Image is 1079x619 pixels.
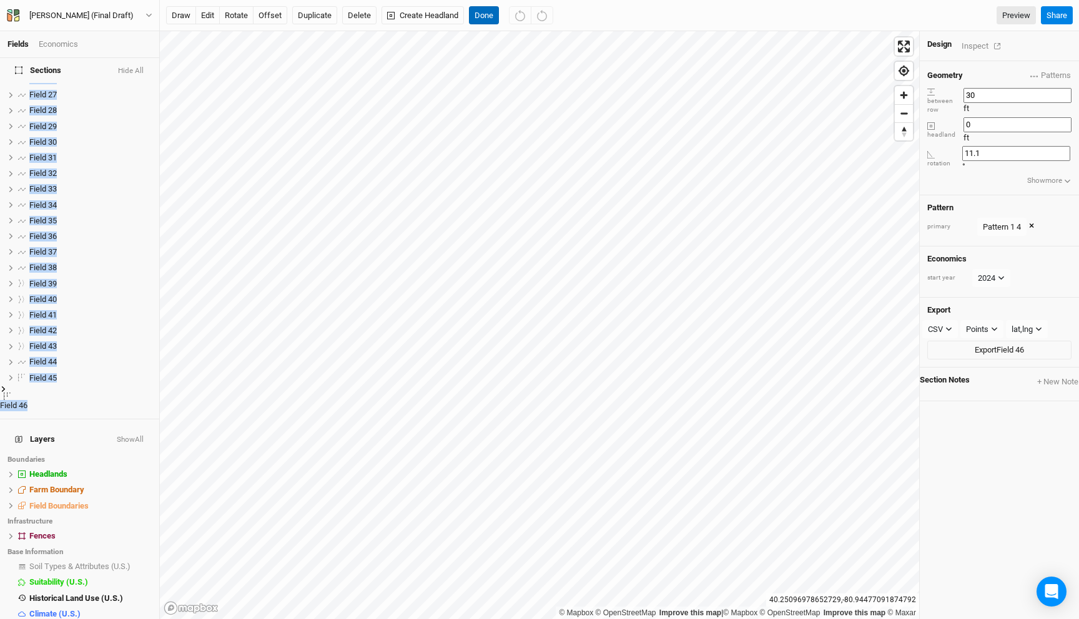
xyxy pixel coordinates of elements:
[927,121,963,139] div: headland
[928,323,943,336] div: CSV
[29,609,81,618] span: Climate (U.S.)
[895,104,913,122] button: Zoom out
[29,279,152,289] div: Field 39
[895,122,913,140] button: Reset bearing to north
[927,305,1072,315] h4: Export
[1030,69,1072,82] button: Patterns
[29,295,152,305] div: Field 40
[927,87,963,115] div: between row
[29,168,57,178] span: Field 32
[29,263,152,273] div: Field 38
[29,90,152,100] div: Field 27
[29,122,57,131] span: Field 29
[29,326,57,335] span: Field 42
[963,104,969,113] span: ft
[1012,323,1033,336] div: lat,lng
[160,31,919,619] canvas: Map
[29,531,152,541] div: Fences
[509,6,531,25] button: Undo (^z)
[29,310,57,319] span: Field 41
[117,67,144,76] button: Hide All
[29,9,134,22] div: [PERSON_NAME] (Final Draft)
[983,221,1021,233] div: Pattern 1 4
[927,71,963,80] h4: Geometry
[29,501,152,511] div: Field Boundaries
[219,6,254,25] button: rotate
[29,562,152,572] div: Soil Types & Attributes (U.S.)
[895,86,913,104] span: Zoom in
[1037,375,1079,389] button: + New Note
[927,39,952,50] div: Design
[166,6,196,25] button: draw
[29,153,57,162] span: Field 31
[887,608,916,617] a: Maxar
[29,357,57,366] span: Field 44
[6,9,153,22] button: [PERSON_NAME] (Final Draft)
[531,6,553,25] button: Redo (^Z)
[927,150,962,168] div: rotation
[962,39,1006,53] div: Inspect
[972,269,1010,288] button: 2024
[29,279,57,288] span: Field 39
[966,323,988,336] div: Points
[253,6,287,25] button: offset
[164,601,219,615] a: Mapbox logo
[960,320,1003,339] button: Points
[559,608,593,617] a: Mapbox
[927,222,971,232] div: primary
[29,137,57,147] span: Field 30
[29,105,152,115] div: Field 28
[29,137,152,147] div: Field 30
[29,168,152,178] div: Field 32
[927,254,1072,264] h4: Economics
[559,607,916,619] div: |
[29,9,134,22] div: Coffelt (Final Draft)
[1027,175,1072,187] button: Showmore
[29,232,152,241] div: Field 36
[29,357,152,367] div: Field 44
[29,295,57,304] span: Field 40
[29,200,152,210] div: Field 34
[116,436,144,444] button: ShowAll
[292,6,337,25] button: Duplicate
[760,608,820,617] a: OpenStreetMap
[824,608,885,617] a: Improve this map
[29,593,152,603] div: Historical Land Use (U.S.)
[29,341,152,351] div: Field 43
[29,247,57,256] span: Field 37
[29,609,152,619] div: Climate (U.S.)
[927,203,1072,213] h4: Pattern
[29,216,152,226] div: Field 35
[29,531,56,540] span: Fences
[895,37,913,56] button: Enter fullscreen
[29,232,57,241] span: Field 36
[195,6,220,25] button: edit
[29,485,84,494] span: Farm Boundary
[29,562,131,571] span: Soil Types & Attributes (U.S.)
[7,39,29,49] a: Fields
[29,341,57,351] span: Field 43
[29,577,152,587] div: Suitability (U.S.)
[29,577,88,587] span: Suitability (U.S.)
[1029,220,1034,233] button: ×
[29,373,57,383] span: Field 45
[977,218,1027,236] button: Pattern 1 4
[29,122,152,132] div: Field 29
[1037,577,1067,607] div: Open Intercom Messenger
[29,485,152,495] div: Farm Boundary
[927,341,1072,359] button: ExportField 46
[29,310,152,320] div: Field 41
[29,247,152,257] div: Field 37
[39,39,78,50] div: Economics
[895,123,913,140] span: Reset bearing to north
[895,105,913,122] span: Zoom out
[15,66,61,76] span: Sections
[922,320,958,339] button: CSV
[29,105,57,115] span: Field 28
[15,434,55,444] span: Layers
[997,6,1036,25] a: Preview
[927,273,971,283] div: start year
[29,326,152,336] div: Field 42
